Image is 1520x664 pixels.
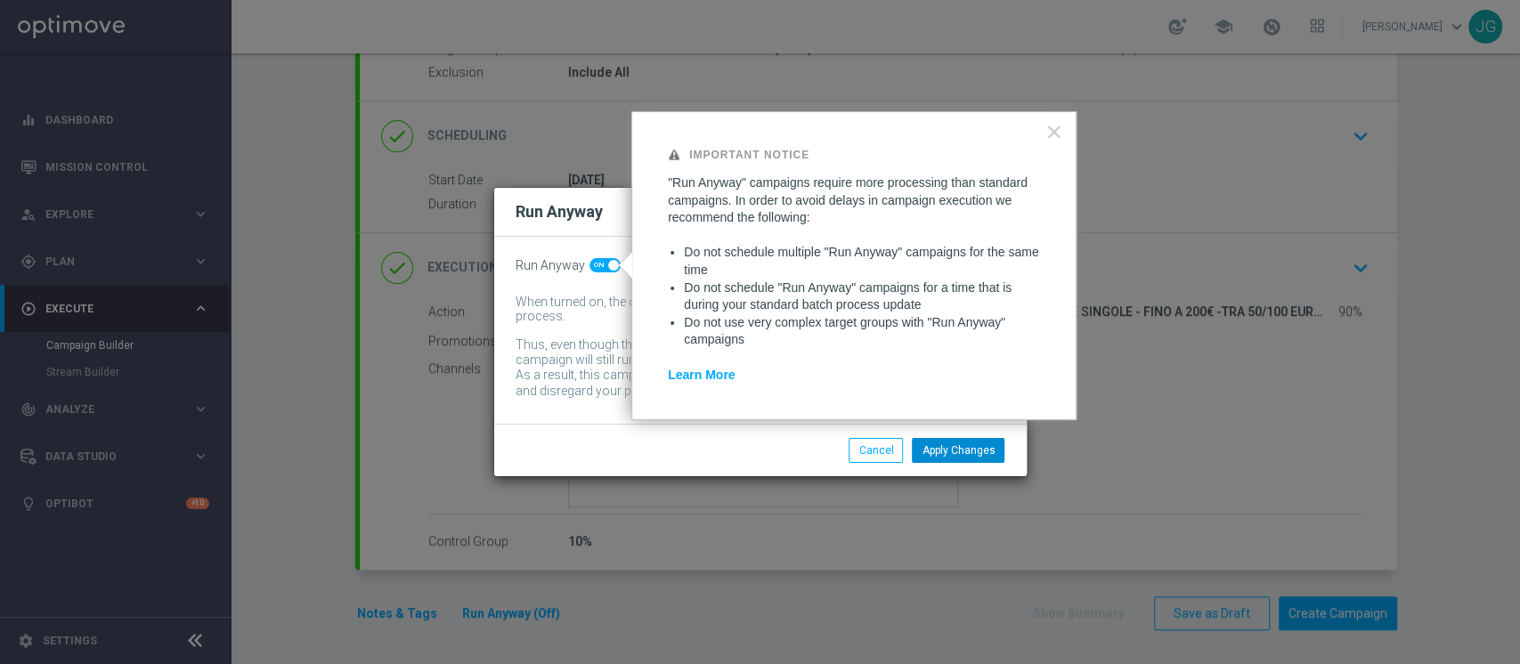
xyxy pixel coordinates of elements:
[516,337,979,368] div: Thus, even though the batch-data process might not be complete by then, the campaign will still r...
[516,258,585,273] span: Run Anyway
[684,314,1040,349] li: Do not use very complex target groups with "Run Anyway" campaigns
[684,244,1040,279] li: Do not schedule multiple "Run Anyway" campaigns for the same time
[849,438,903,463] button: Cancel
[689,149,809,161] strong: Important Notice
[668,174,1040,227] p: "Run Anyway" campaigns require more processing than standard campaigns. In order to avoid delays ...
[1045,117,1062,146] button: Close
[668,368,735,382] a: Learn More
[516,201,603,223] h2: Run Anyway
[516,368,979,402] div: As a result, this campaign might include customers whose data has been changed and disregard your...
[684,279,1040,314] li: Do not schedule "Run Anyway" campaigns for a time that is during your standard batch process update
[516,295,979,325] div: When turned on, the campaign will be executed regardless of your site's batch-data process.
[912,438,1004,463] button: Apply Changes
